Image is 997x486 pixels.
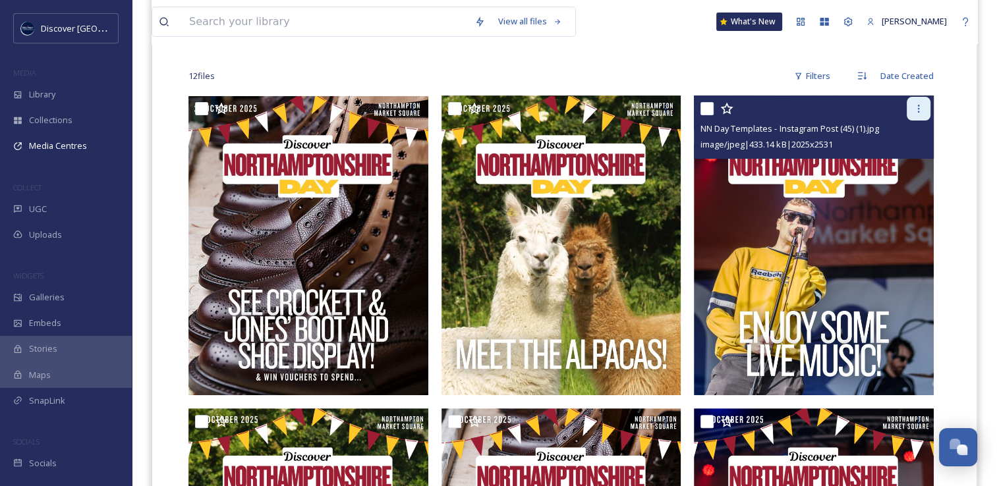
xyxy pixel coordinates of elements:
[939,428,977,466] button: Open Chat
[442,95,681,395] img: NN Day Templates - Instagram Post (45) (2).jpg
[13,68,36,78] span: MEDIA
[882,15,947,27] span: [PERSON_NAME]
[188,95,428,395] img: NN Day Templates - Instagram Post (45).jpg
[29,457,57,470] span: Socials
[188,70,215,82] span: 12 file s
[874,63,940,89] div: Date Created
[29,317,61,329] span: Embeds
[29,394,65,407] span: SnapLink
[29,203,47,215] span: UGC
[694,95,934,395] img: NN Day Templates - Instagram Post (45) (1).jpg
[13,437,40,446] span: SOCIALS
[700,122,878,134] span: NN Day Templates - Instagram Post (45) (1).jpg
[29,291,65,304] span: Galleries
[29,140,87,152] span: Media Centres
[29,88,55,101] span: Library
[13,182,42,192] span: COLLECT
[29,229,62,241] span: Uploads
[492,9,569,34] a: View all files
[29,342,57,355] span: Stories
[29,369,51,381] span: Maps
[716,13,782,31] a: What's New
[183,7,468,36] input: Search your library
[700,138,832,150] span: image/jpeg | 433.14 kB | 2025 x 2531
[21,22,34,35] img: Untitled%20design%20%282%29.png
[41,22,161,34] span: Discover [GEOGRAPHIC_DATA]
[860,9,954,34] a: [PERSON_NAME]
[787,63,837,89] div: Filters
[13,271,43,281] span: WIDGETS
[29,114,72,126] span: Collections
